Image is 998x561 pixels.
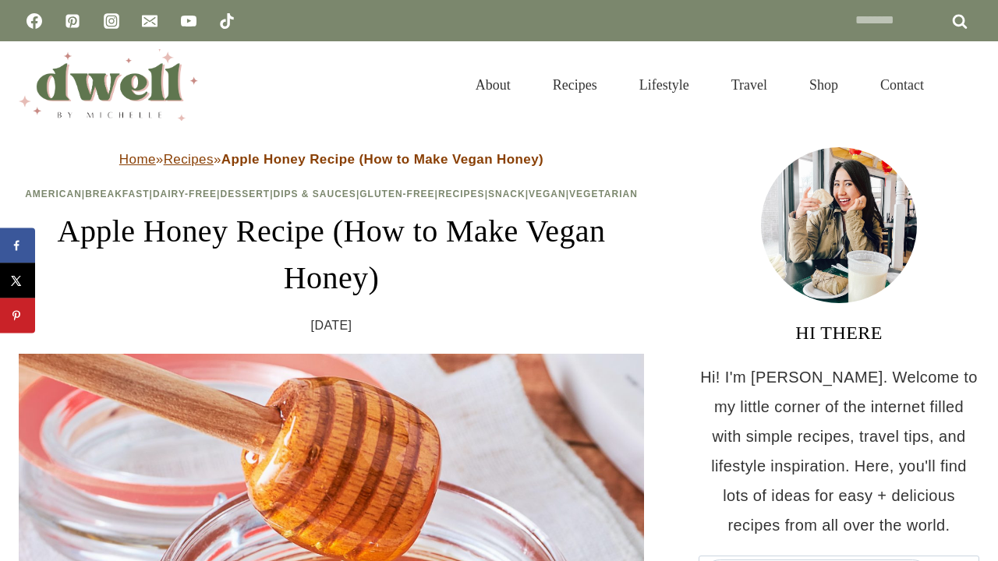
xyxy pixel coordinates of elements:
[19,208,644,302] h1: Apple Honey Recipe (How to Make Vegan Honey)
[164,152,214,167] a: Recipes
[19,5,50,37] a: Facebook
[173,5,204,37] a: YouTube
[57,5,88,37] a: Pinterest
[19,49,198,121] img: DWELL by michelle
[438,189,485,199] a: Recipes
[25,189,638,199] span: | | | | | | | | |
[569,189,638,199] a: Vegetarian
[953,72,979,98] button: View Search Form
[119,152,156,167] a: Home
[529,189,566,199] a: Vegan
[859,58,945,112] a: Contact
[274,189,356,199] a: Dips & Sauces
[788,58,859,112] a: Shop
[710,58,788,112] a: Travel
[532,58,618,112] a: Recipes
[211,5,242,37] a: TikTok
[699,319,979,347] h3: HI THERE
[618,58,710,112] a: Lifestyle
[96,5,127,37] a: Instagram
[359,189,434,199] a: Gluten-Free
[85,189,149,199] a: Breakfast
[221,152,543,167] strong: Apple Honey Recipe (How to Make Vegan Honey)
[311,314,352,337] time: [DATE]
[220,189,270,199] a: Dessert
[25,189,82,199] a: American
[119,152,543,167] span: » »
[455,58,532,112] a: About
[455,58,945,112] nav: Primary Navigation
[488,189,526,199] a: Snack
[699,362,979,540] p: Hi! I'm [PERSON_NAME]. Welcome to my little corner of the internet filled with simple recipes, tr...
[134,5,165,37] a: Email
[153,189,217,199] a: Dairy-Free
